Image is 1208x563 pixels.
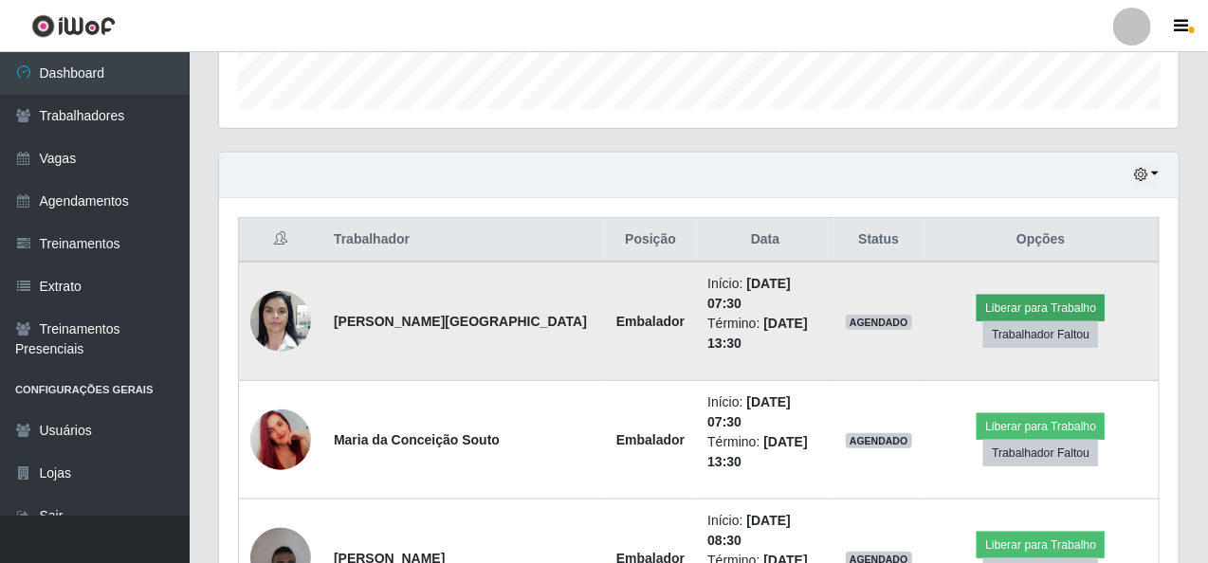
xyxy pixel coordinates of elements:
strong: Embalador [616,432,685,447]
strong: [PERSON_NAME][GEOGRAPHIC_DATA] [334,314,587,329]
button: Liberar para Trabalho [977,532,1105,558]
button: Trabalhador Faltou [983,321,1098,348]
li: Início: [707,511,823,551]
li: Início: [707,274,823,314]
li: Término: [707,314,823,354]
span: AGENDADO [846,433,912,448]
img: CoreUI Logo [31,14,116,38]
th: Opções [924,218,1160,263]
th: Posição [605,218,696,263]
th: Data [696,218,834,263]
img: 1746815738665.jpeg [250,386,311,494]
time: [DATE] 07:30 [707,276,791,311]
strong: Maria da Conceição Souto [334,432,500,447]
th: Status [834,218,924,263]
button: Liberar para Trabalho [977,295,1105,321]
th: Trabalhador [322,218,605,263]
img: 1694453372238.jpeg [250,281,311,361]
time: [DATE] 08:30 [707,513,791,548]
strong: Embalador [616,314,685,329]
li: Término: [707,432,823,472]
li: Início: [707,392,823,432]
span: AGENDADO [846,315,912,330]
button: Trabalhador Faltou [983,440,1098,466]
button: Liberar para Trabalho [977,413,1105,440]
time: [DATE] 07:30 [707,394,791,429]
